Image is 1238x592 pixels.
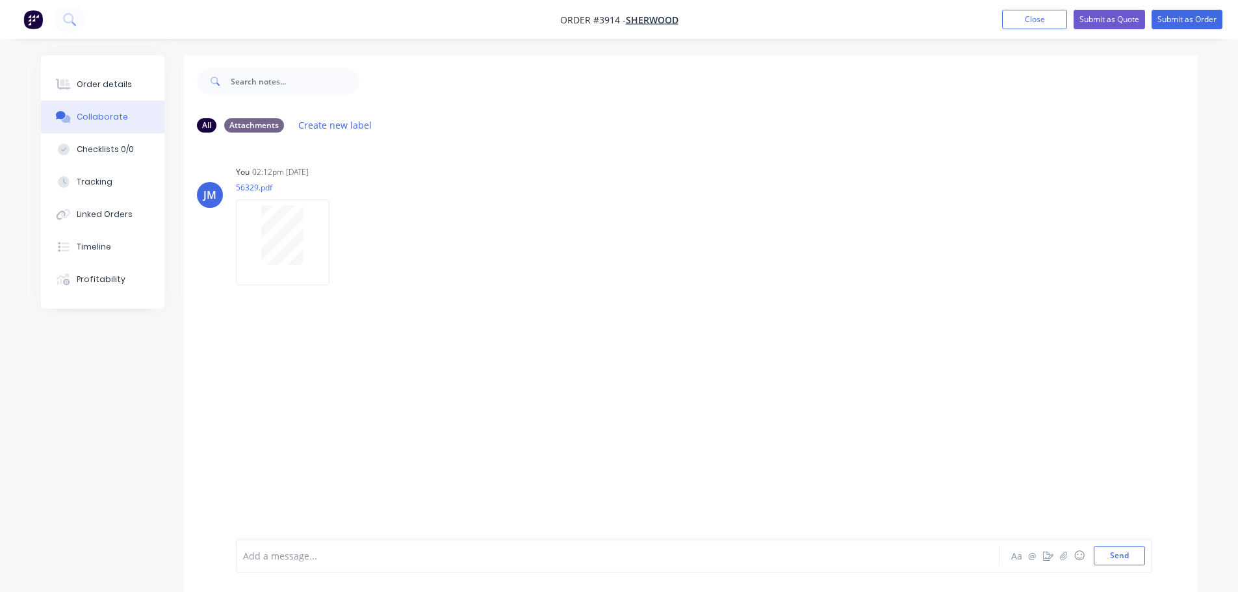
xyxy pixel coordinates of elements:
[41,263,164,296] button: Profitability
[197,118,216,133] div: All
[292,116,379,134] button: Create new label
[41,231,164,263] button: Timeline
[560,14,626,26] span: Order #3914 -
[41,68,164,101] button: Order details
[1072,548,1087,563] button: ☺
[77,144,134,155] div: Checklists 0/0
[203,187,216,203] div: JM
[41,133,164,166] button: Checklists 0/0
[252,166,309,178] div: 02:12pm [DATE]
[77,176,112,188] div: Tracking
[41,166,164,198] button: Tracking
[77,209,133,220] div: Linked Orders
[1074,10,1145,29] button: Submit as Quote
[23,10,43,29] img: Factory
[1094,546,1145,565] button: Send
[77,111,128,123] div: Collaborate
[77,274,125,285] div: Profitability
[236,182,342,193] p: 56329.pdf
[231,68,359,94] input: Search notes...
[41,198,164,231] button: Linked Orders
[77,241,111,253] div: Timeline
[1152,10,1222,29] button: Submit as Order
[1002,10,1067,29] button: Close
[41,101,164,133] button: Collaborate
[626,14,678,26] a: Sherwood
[77,79,132,90] div: Order details
[1009,548,1025,563] button: Aa
[236,166,250,178] div: You
[224,118,284,133] div: Attachments
[1025,548,1040,563] button: @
